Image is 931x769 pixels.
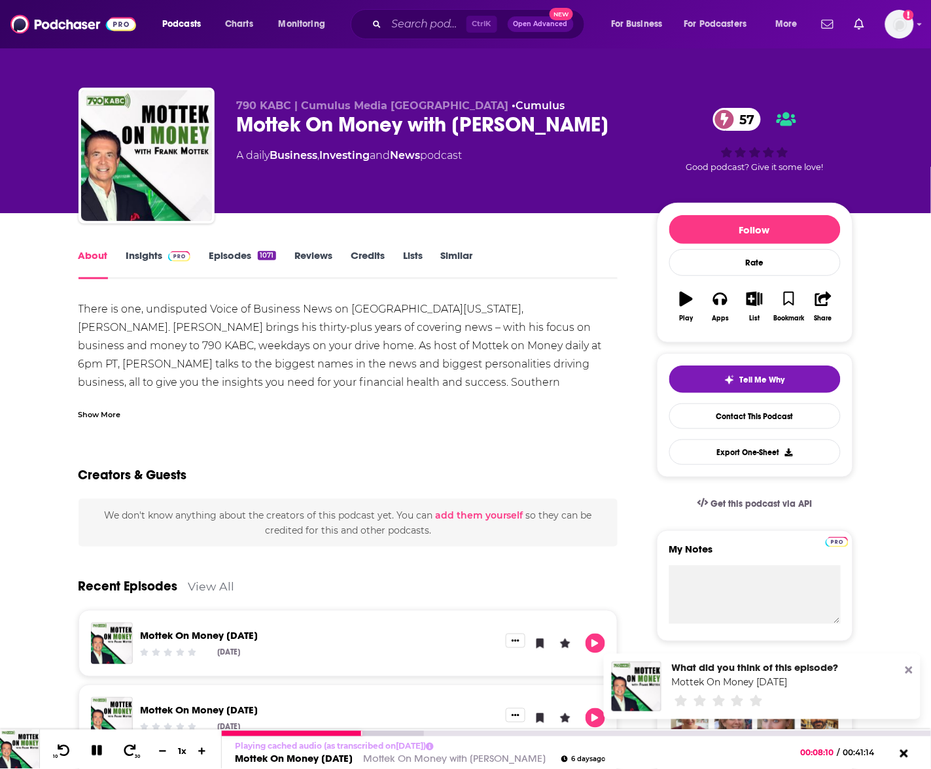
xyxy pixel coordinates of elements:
div: 1071 [258,251,275,260]
span: For Podcasters [684,15,747,33]
button: tell me why sparkleTell Me Why [669,366,841,393]
img: Mottek On Money with Frank Mottek [81,90,212,221]
img: Barbara Profile [714,701,752,739]
span: Good podcast? Give it some love! [686,162,824,172]
img: Mottek On Money 09-23-25 [612,662,661,711]
span: More [775,15,798,33]
a: View All [188,579,235,593]
div: Bookmark [773,315,804,322]
button: Open AdvancedNew [508,16,574,32]
img: Jon Profile [801,701,839,739]
span: and [370,149,391,162]
span: 30 [135,755,141,760]
a: Lists [403,249,423,279]
img: Podchaser - Follow, Share and Rate Podcasts [10,12,136,37]
button: Leave a Rating [555,634,575,653]
div: Play [679,315,693,322]
div: A daily podcast [237,148,463,163]
button: open menu [602,14,679,35]
img: Podchaser Pro [168,251,191,262]
span: 00:41:14 [840,748,888,758]
span: New [550,8,573,20]
span: We don't know anything about the creators of this podcast yet . You can so they can be credited f... [104,509,592,536]
div: 1 x [171,746,194,757]
span: For Business [611,15,663,33]
img: Mottek On Money 09-25-25 [91,697,133,739]
button: Bookmark Episode [531,708,550,728]
button: Show profile menu [885,10,914,39]
span: 00:08:10 [801,748,837,758]
button: List [737,283,771,330]
div: Rate [669,249,841,276]
button: Export One-Sheet [669,439,841,465]
a: Recent Episodes [79,578,178,594]
span: Ctrl K [466,16,497,33]
img: Mottek On Money 09-26-25 [91,623,133,664]
a: Show notifications dropdown [849,13,870,35]
a: Mottek On Money [DATE] [235,753,353,765]
button: open menu [676,14,766,35]
a: Mottek On Money with [PERSON_NAME] [363,753,546,765]
button: Play [586,708,605,728]
a: Charts [217,14,261,35]
div: Search podcasts, credits, & more... [363,9,597,39]
span: Open Advanced [514,21,568,27]
a: Mottek On Money 09-25-25 [141,704,258,717]
span: Charts [225,15,253,33]
div: Community Rating: 0 out of 5 [138,722,198,732]
a: Mottek On Money 09-23-25 [672,677,788,689]
div: There is one, undisputed Voice of Business News on [GEOGRAPHIC_DATA][US_STATE], [PERSON_NAME]. [P... [79,300,618,556]
div: Community Rating: 0 out of 5 [138,647,198,657]
span: Get this podcast via API [711,498,812,509]
button: add them yourself [435,510,523,521]
a: About [79,249,108,279]
div: Apps [712,315,729,322]
span: Podcasts [162,15,201,33]
div: What did you think of this episode? [672,662,839,674]
button: Bookmark [772,283,806,330]
a: Episodes1071 [209,249,275,279]
span: , [318,149,320,162]
h2: Creators & Guests [79,467,187,483]
span: 790 KABC | Cumulus Media [GEOGRAPHIC_DATA] [237,99,509,112]
a: Similar [441,249,473,279]
button: Show More Button [506,634,525,648]
div: 6 days ago [561,756,605,763]
button: 30 [118,743,143,760]
a: Show notifications dropdown [817,13,839,35]
a: Investing [320,149,370,162]
a: Credits [351,249,385,279]
img: tell me why sparkle [724,375,735,385]
div: List [750,315,760,322]
img: Podchaser Pro [826,537,849,547]
a: Contact This Podcast [669,403,841,429]
button: Show More Button [506,708,525,723]
p: Playing cached audio (as transcribed on [DATE] ) [235,742,605,751]
div: [DATE] [217,723,240,732]
img: User Profile [885,10,914,39]
a: Reviews [294,249,332,279]
a: Cumulus [516,99,565,112]
button: open menu [270,14,342,35]
svg: Add a profile image [904,10,914,20]
span: Monitoring [279,15,325,33]
button: Follow [669,215,841,244]
button: Play [586,634,605,653]
input: Search podcasts, credits, & more... [387,14,466,35]
button: Apps [703,283,737,330]
img: Sydney Profile [671,701,709,739]
button: 10 [50,743,75,760]
span: Tell Me Why [740,375,785,385]
div: Share [815,315,832,322]
button: Share [806,283,840,330]
button: open menu [766,14,814,35]
button: Leave a Rating [555,708,575,728]
a: InsightsPodchaser Pro [126,249,191,279]
span: / [837,748,840,758]
a: News [391,149,421,162]
a: Get this podcast via API [687,488,823,520]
